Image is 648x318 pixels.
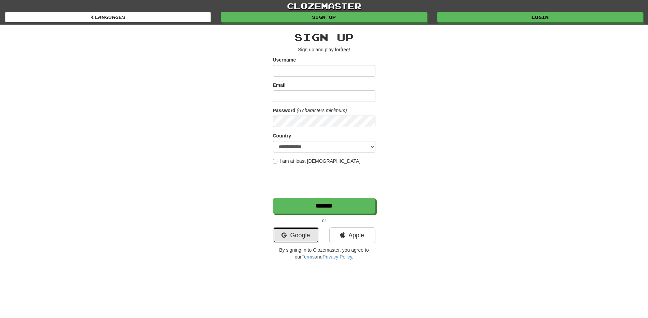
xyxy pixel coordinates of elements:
[341,47,349,52] u: free
[273,217,375,224] p: or
[273,107,295,114] label: Password
[273,132,291,139] label: Country
[273,227,319,243] a: Google
[273,158,361,164] label: I am at least [DEMOGRAPHIC_DATA]
[221,12,427,22] a: Sign up
[302,254,315,260] a: Terms
[273,31,375,43] h2: Sign up
[5,12,211,22] a: Languages
[437,12,643,22] a: Login
[273,168,377,195] iframe: reCAPTCHA
[273,56,296,63] label: Username
[297,108,347,113] em: (6 characters minimum)
[329,227,375,243] a: Apple
[273,46,375,53] p: Sign up and play for !
[322,254,352,260] a: Privacy Policy
[273,159,277,163] input: I am at least [DEMOGRAPHIC_DATA]
[273,247,375,260] p: By signing in to Clozemaster, you agree to our and .
[273,82,286,89] label: Email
